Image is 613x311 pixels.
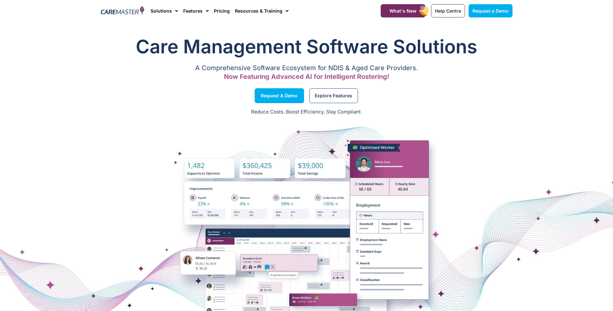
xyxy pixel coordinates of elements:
p: A Comprehensive Software Ecosystem for NDIS & Aged Care Providers. [101,66,513,70]
a: Request a Demo [469,4,513,17]
span: What's New [389,8,417,14]
a: Request a Demo [255,88,304,103]
a: Explore Features [309,88,358,103]
span: Request a Demo [472,8,509,14]
span: Explore Features [315,94,352,97]
a: Help Centre [431,4,465,17]
span: Request a Demo [261,94,298,97]
span: Now Featuring Advanced AI for Intelligent Rostering! [224,73,389,80]
a: What's New [381,4,425,17]
h1: Care Management Software Solutions [101,34,513,59]
span: Help Centre [435,8,461,14]
img: CareMaster Logo [101,6,144,16]
p: Reduce Costs. Boost Efficiency. Stay Compliant. [4,108,609,116]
